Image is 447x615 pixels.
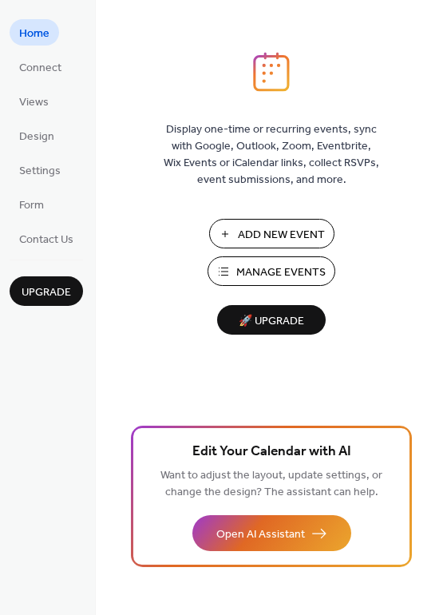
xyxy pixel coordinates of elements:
[10,191,53,217] a: Form
[19,232,73,248] span: Contact Us
[19,129,54,145] span: Design
[236,264,326,281] span: Manage Events
[238,227,325,244] span: Add New Event
[160,465,382,503] span: Want to adjust the layout, update settings, or change the design? The assistant can help.
[10,88,58,114] a: Views
[10,157,70,183] a: Settings
[19,26,49,42] span: Home
[227,311,316,332] span: 🚀 Upgrade
[192,515,351,551] button: Open AI Assistant
[10,19,59,46] a: Home
[216,526,305,543] span: Open AI Assistant
[19,94,49,111] span: Views
[19,197,44,214] span: Form
[253,52,290,92] img: logo_icon.svg
[10,54,71,80] a: Connect
[217,305,326,335] button: 🚀 Upgrade
[164,121,379,188] span: Display one-time or recurring events, sync with Google, Outlook, Zoom, Eventbrite, Wix Events or ...
[19,60,61,77] span: Connect
[208,256,335,286] button: Manage Events
[19,163,61,180] span: Settings
[10,122,64,149] a: Design
[22,284,71,301] span: Upgrade
[10,276,83,306] button: Upgrade
[10,225,83,252] a: Contact Us
[192,441,351,463] span: Edit Your Calendar with AI
[209,219,334,248] button: Add New Event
